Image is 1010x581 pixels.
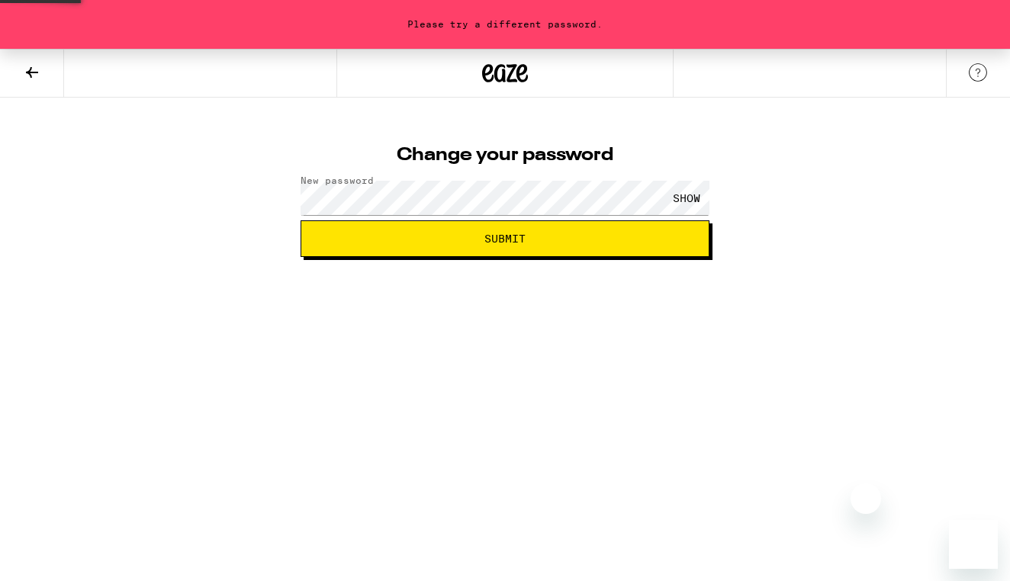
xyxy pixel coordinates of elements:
[851,483,881,514] iframe: Close message
[484,233,526,244] span: Submit
[301,220,709,257] button: Submit
[301,146,709,165] h1: Change your password
[664,181,709,215] div: SHOW
[301,175,374,185] label: New password
[949,520,998,569] iframe: Button to launch messaging window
